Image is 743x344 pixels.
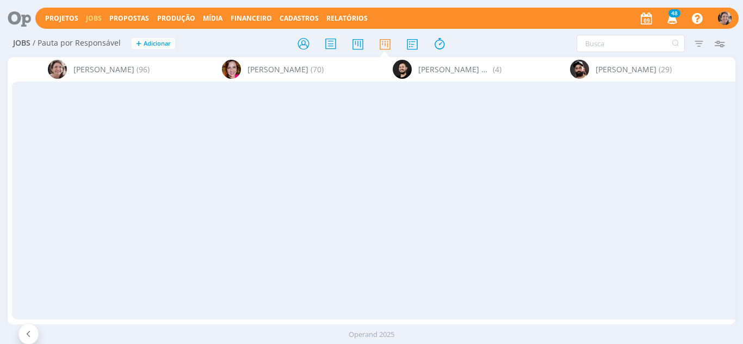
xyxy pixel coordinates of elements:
span: [PERSON_NAME] [596,64,657,75]
a: Relatórios [326,14,368,23]
button: 48 [660,9,683,28]
input: Busca [577,35,685,52]
span: Cadastros [280,14,319,23]
a: Financeiro [231,14,272,23]
span: Adicionar [144,40,171,47]
span: (29) [659,64,672,75]
button: Jobs [83,14,105,23]
img: A [48,60,67,79]
button: Relatórios [323,14,371,23]
button: +Adicionar [132,38,175,49]
button: Mídia [200,14,226,23]
span: + [136,38,141,49]
img: B [570,60,589,79]
button: Financeiro [227,14,275,23]
a: Produção [157,14,195,23]
button: Produção [154,14,199,23]
a: Projetos [45,14,78,23]
img: A [718,11,732,25]
button: Projetos [42,14,82,23]
span: / Pauta por Responsável [33,39,121,48]
span: 48 [668,9,680,17]
span: [PERSON_NAME] Granata [418,64,491,75]
img: B [393,60,412,79]
span: (70) [311,64,324,75]
span: [PERSON_NAME] [73,64,134,75]
button: Propostas [106,14,152,23]
button: Cadastros [276,14,322,23]
a: Mídia [203,14,222,23]
span: Propostas [109,14,149,23]
span: Jobs [13,39,30,48]
img: B [222,60,241,79]
button: A [717,9,732,28]
span: [PERSON_NAME] [247,64,308,75]
span: (96) [137,64,150,75]
span: (4) [493,64,501,75]
a: Jobs [86,14,102,23]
